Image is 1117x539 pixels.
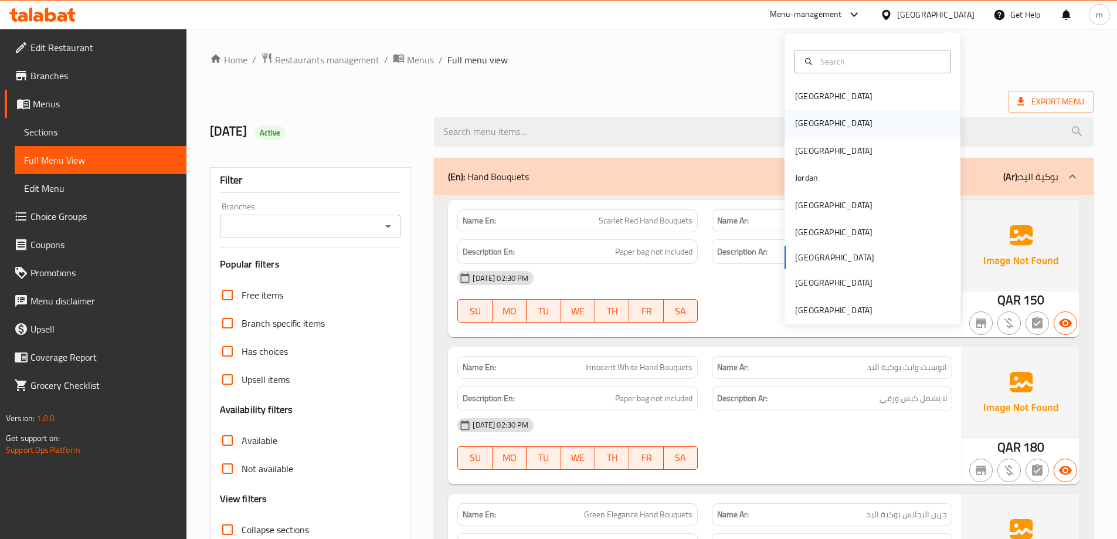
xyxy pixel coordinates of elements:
[242,288,283,302] span: Free items
[220,168,401,193] div: Filter
[5,287,186,315] a: Menu disclaimer
[242,523,309,537] span: Collapse sections
[497,449,522,466] span: MO
[531,303,556,320] span: TU
[717,361,749,374] strong: Name Ar:
[30,40,177,55] span: Edit Restaurant
[30,294,177,308] span: Menu disclaimer
[463,449,487,466] span: SU
[210,52,1094,67] nav: breadcrumb
[493,299,527,323] button: MO
[210,123,420,140] h2: [DATE]
[30,238,177,252] span: Coupons
[15,174,186,202] a: Edit Menu
[5,315,186,343] a: Upsell
[463,391,515,406] strong: Description En:
[795,226,872,239] div: [GEOGRAPHIC_DATA]
[497,303,522,320] span: MO
[30,350,177,364] span: Coverage Report
[463,361,496,374] strong: Name En:
[468,273,533,284] span: [DATE] 02:30 PM
[997,436,1021,459] span: QAR
[6,442,80,457] a: Support.OpsPlatform
[30,209,177,223] span: Choice Groups
[997,289,1021,311] span: QAR
[566,303,590,320] span: WE
[795,304,872,317] div: [GEOGRAPHIC_DATA]
[407,53,434,67] span: Menus
[717,391,768,406] strong: Description Ar:
[468,419,533,430] span: [DATE] 02:30 PM
[969,459,993,482] button: Not branch specific item
[595,446,629,470] button: TH
[1003,168,1019,185] b: (Ar):
[1054,311,1077,335] button: Available
[1017,94,1084,109] span: Export Menu
[457,299,492,323] button: SU
[384,53,388,67] li: /
[24,153,177,167] span: Full Menu View
[664,446,698,470] button: SA
[220,403,293,416] h3: Availability filters
[615,391,692,406] span: Paper bag not included
[1026,311,1049,335] button: Not has choices
[717,215,749,227] strong: Name Ar:
[566,449,590,466] span: WE
[795,144,872,157] div: [GEOGRAPHIC_DATA]
[210,53,247,67] a: Home
[275,53,379,67] span: Restaurants management
[5,371,186,399] a: Grocery Checklist
[5,62,186,90] a: Branches
[255,127,286,138] span: Active
[24,125,177,139] span: Sections
[1023,289,1044,311] span: 150
[816,55,943,68] input: Search
[5,259,186,287] a: Promotions
[600,303,624,320] span: TH
[5,343,186,371] a: Coverage Report
[668,303,693,320] span: SA
[252,53,256,67] li: /
[795,276,872,289] div: [GEOGRAPHIC_DATA]
[447,53,508,67] span: Full menu view
[795,171,818,184] div: Jordan
[6,411,35,426] span: Version:
[795,199,872,212] div: [GEOGRAPHIC_DATA]
[30,266,177,280] span: Promotions
[561,446,595,470] button: WE
[668,449,693,466] span: SA
[595,299,629,323] button: TH
[5,90,186,118] a: Menus
[255,126,286,140] div: Active
[897,8,975,21] div: [GEOGRAPHIC_DATA]
[434,158,1094,195] div: (En): Hand Bouquets(Ar):بوكية اليد
[634,449,658,466] span: FR
[393,52,434,67] a: Menus
[1026,459,1049,482] button: Not has choices
[242,462,293,476] span: Not available
[463,509,496,521] strong: Name En:
[24,181,177,195] span: Edit Menu
[448,168,465,185] b: (En):
[867,361,947,374] span: انوسنت وايت بوكية اليد
[962,347,1079,438] img: Ae5nvW7+0k+MAAAAAElFTkSuQmCC
[434,117,1094,147] input: search
[242,344,288,358] span: Has choices
[717,509,749,521] strong: Name Ar:
[1096,8,1103,21] span: m
[36,411,55,426] span: 1.0.0
[1023,436,1044,459] span: 180
[615,245,692,259] span: Paper bag not included
[599,215,692,227] span: Scarlet Red Hand Bouquets
[220,492,267,506] h3: View filters
[463,245,515,259] strong: Description En:
[634,303,658,320] span: FR
[242,316,325,330] span: Branch specific items
[242,433,277,448] span: Available
[261,52,379,67] a: Restaurants management
[997,311,1021,335] button: Purchased item
[527,299,561,323] button: TU
[439,53,443,67] li: /
[795,117,872,130] div: [GEOGRAPHIC_DATA]
[664,299,698,323] button: SA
